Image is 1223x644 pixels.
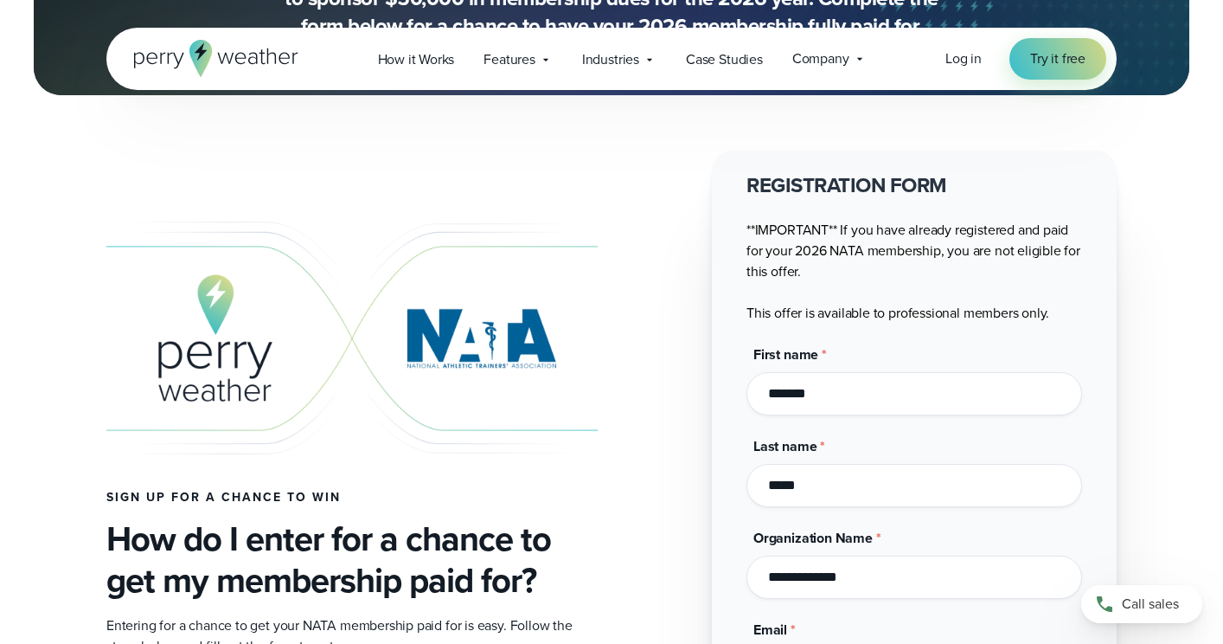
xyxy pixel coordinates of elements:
[378,49,455,70] span: How it Works
[746,170,947,201] strong: REGISTRATION FORM
[753,345,818,364] span: First name
[363,42,470,77] a: How it Works
[1122,594,1179,615] span: Call sales
[753,528,873,548] span: Organization Name
[106,491,598,505] h4: Sign up for a chance to win
[945,48,982,68] span: Log in
[483,49,535,70] span: Features
[1030,48,1085,69] span: Try it free
[792,48,849,69] span: Company
[1009,38,1106,80] a: Try it free
[753,436,816,456] span: Last name
[753,620,787,640] span: Email
[1081,585,1202,623] a: Call sales
[945,48,982,69] a: Log in
[686,49,763,70] span: Case Studies
[106,518,598,602] h3: How do I enter for a chance to get my membership paid for?
[671,42,778,77] a: Case Studies
[746,171,1082,324] div: **IMPORTANT** If you have already registered and paid for your 2026 NATA membership, you are not ...
[582,49,639,70] span: Industries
